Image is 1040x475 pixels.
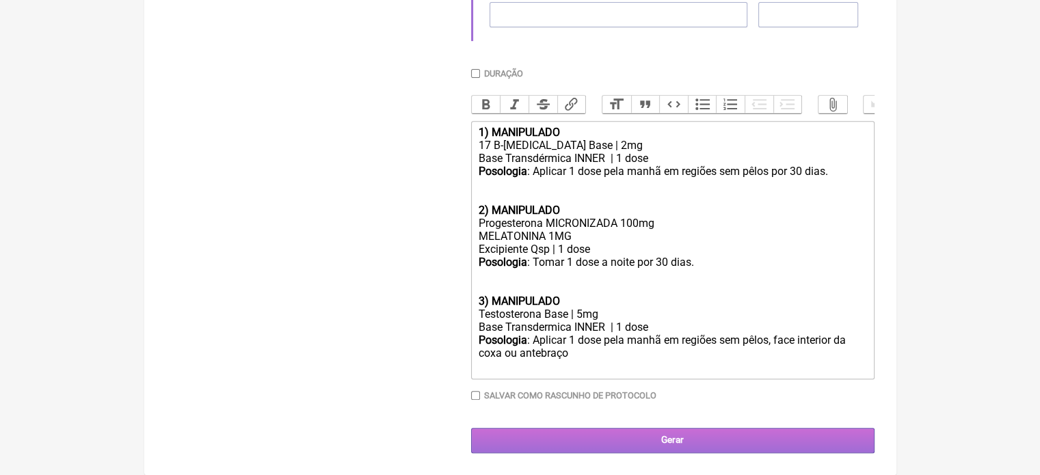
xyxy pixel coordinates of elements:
strong: Posologia [478,334,526,347]
div: Base Transdermica INNER | 1 dose [478,321,866,334]
div: : Aplicar 1 dose pela manhã em regiões sem pêlos por 30 dias. [478,165,866,204]
strong: 3) MANIPULADO [478,295,559,308]
button: Heading [602,96,631,113]
div: Progesterona MICRONIZADA 100mg MELATONINA 1MG [478,217,866,243]
button: Decrease Level [745,96,773,113]
div: Base Transdérmica INNER | 1 dose [478,152,866,165]
div: : Aplicar 1 dose pela manhã em regiões sem pêlos, face interior da coxa ou antebraço ㅤ [478,334,866,374]
button: Quote [631,96,660,113]
button: Bullets [688,96,717,113]
button: Link [557,96,586,113]
button: Code [659,96,688,113]
strong: 2) MANIPULADO [478,204,559,217]
strong: Posologia [478,256,526,269]
button: Increase Level [773,96,802,113]
div: Testosterona Base | 5mg [478,308,866,321]
div: : Tomar 1 dose a noite por 30 dias. [478,256,866,308]
button: Attach Files [818,96,847,113]
button: Bold [472,96,501,113]
button: Italic [500,96,529,113]
button: Numbers [716,96,745,113]
div: 17 B-[MEDICAL_DATA] Base | 2mg [478,139,866,152]
label: Duração [484,68,523,79]
strong: 1) MANIPULADO [478,126,559,139]
label: Salvar como rascunho de Protocolo [484,390,656,401]
button: Undo [864,96,892,113]
button: Strikethrough [529,96,557,113]
strong: Posologia [478,165,526,178]
div: Excipiente Qsp | 1 dose [478,243,866,256]
input: Gerar [471,428,875,453]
